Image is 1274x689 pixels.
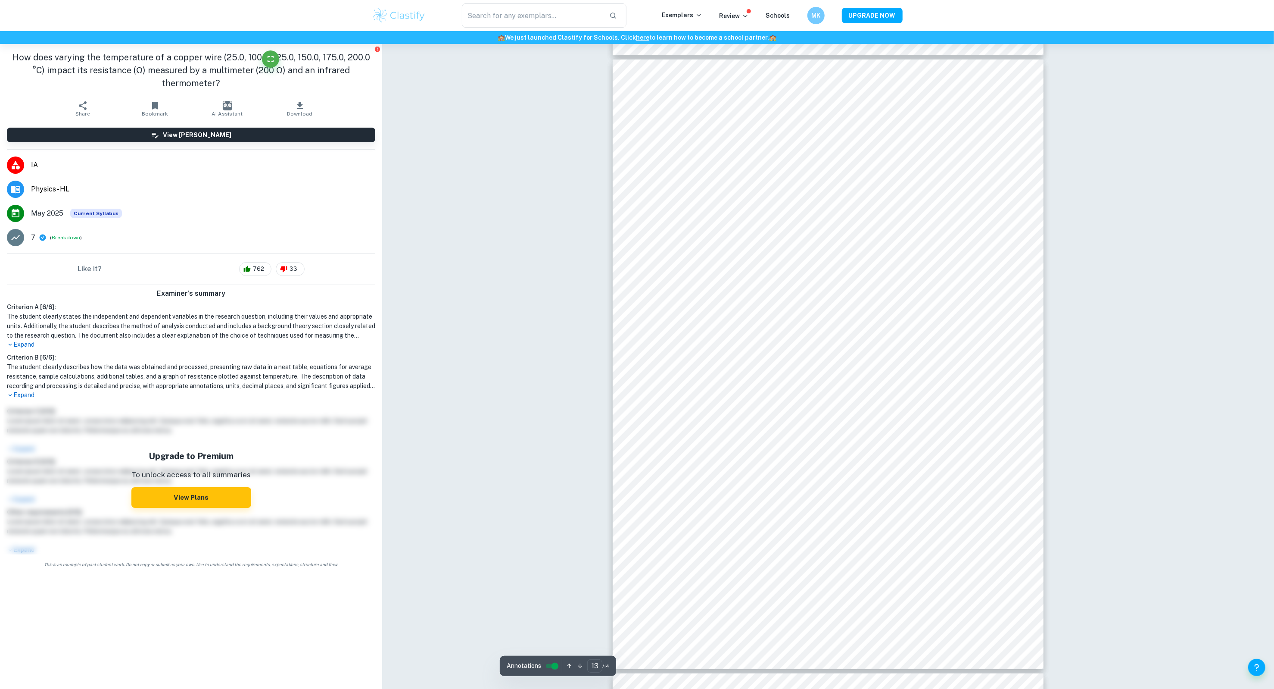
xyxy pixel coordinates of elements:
[7,312,375,340] h1: The student clearly states the independent and dependent variables in the research question, incl...
[70,209,122,218] span: Current Syllabus
[131,470,251,481] p: To unlock access to all summaries
[374,46,380,52] button: Report issue
[264,97,336,121] button: Download
[372,7,427,24] img: Clastify logo
[462,3,603,28] input: Search for any exemplars...
[50,234,82,242] span: ( )
[223,101,232,110] img: AI Assistant
[31,160,375,170] span: IA
[7,128,375,142] button: View [PERSON_NAME]
[119,97,191,121] button: Bookmark
[807,7,825,24] button: MK
[720,11,749,21] p: Review
[191,97,264,121] button: AI Assistant
[7,362,375,391] h1: The student clearly describes how the data was obtained and processed, presenting raw data in a n...
[75,111,90,117] span: Share
[769,34,776,41] span: 🏫
[811,11,821,20] h6: MK
[842,8,903,23] button: UPGRADE NOW
[47,97,119,121] button: Share
[31,208,63,219] span: May 2025
[498,34,505,41] span: 🏫
[131,450,251,463] h5: Upgrade to Premium
[662,10,702,20] p: Exemplars
[602,662,609,670] span: / 14
[142,111,168,117] span: Bookmark
[78,264,102,274] h6: Like it?
[163,130,231,140] h6: View [PERSON_NAME]
[31,184,375,194] span: Physics - HL
[239,262,271,276] div: 762
[131,487,251,508] button: View Plans
[248,265,269,273] span: 762
[2,33,1272,42] h6: We just launched Clastify for Schools. Click to learn how to become a school partner.
[3,561,379,568] span: This is an example of past student work. Do not copy or submit as your own. Use to understand the...
[31,232,35,243] p: 7
[287,111,312,117] span: Download
[70,209,122,218] div: This exemplar is based on the current syllabus. Feel free to refer to it for inspiration/ideas wh...
[52,234,80,241] button: Breakdown
[7,51,375,90] h1: How does varying the temperature of a copper wire (25.0, 100.0, 125.0, 150.0, 175.0, 200.0 °C) im...
[7,391,375,400] p: Expand
[7,353,375,362] h6: Criterion B [ 6 / 6 ]:
[212,111,243,117] span: AI Assistant
[3,288,379,299] h6: Examiner's summary
[1248,659,1265,676] button: Help and Feedback
[285,265,302,273] span: 33
[276,262,305,276] div: 33
[262,50,279,68] button: Fullscreen
[7,302,375,312] h6: Criterion A [ 6 / 6 ]:
[7,340,375,349] p: Expand
[766,12,790,19] a: Schools
[636,34,649,41] a: here
[507,661,541,670] span: Annotations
